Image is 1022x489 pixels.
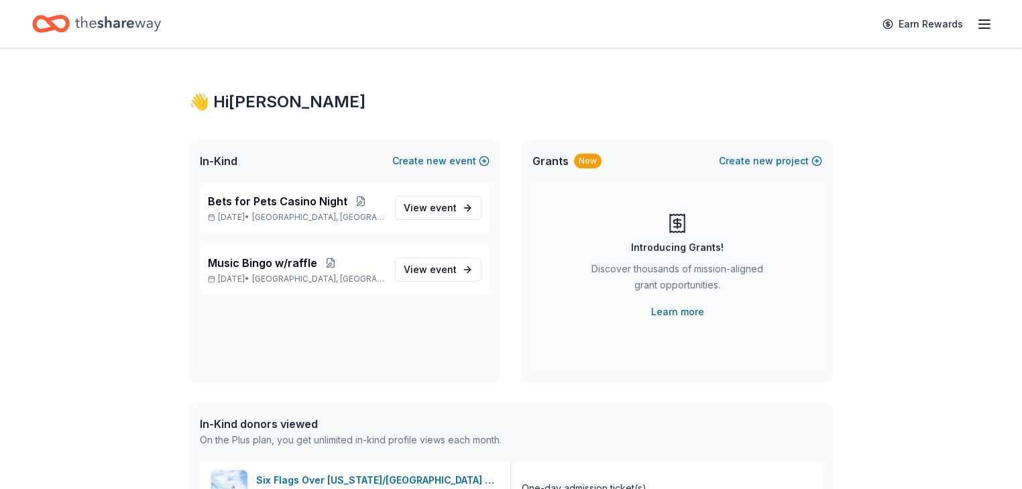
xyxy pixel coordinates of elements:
[200,432,502,448] div: On the Plus plan, you get unlimited in-kind profile views each month.
[32,8,161,40] a: Home
[200,416,502,432] div: In-Kind donors viewed
[427,153,447,169] span: new
[208,193,347,209] span: Bets for Pets Casino Night
[430,202,457,213] span: event
[208,274,384,284] p: [DATE] •
[404,200,457,216] span: View
[200,153,237,169] span: In-Kind
[719,153,822,169] button: Createnewproject
[874,12,971,36] a: Earn Rewards
[252,274,384,284] span: [GEOGRAPHIC_DATA], [GEOGRAPHIC_DATA]
[395,258,481,282] a: View event
[256,472,500,488] div: Six Flags Over [US_STATE]/[GEOGRAPHIC_DATA] ([GEOGRAPHIC_DATA])
[392,153,490,169] button: Createnewevent
[208,212,384,223] p: [DATE] •
[631,239,724,256] div: Introducing Grants!
[404,262,457,278] span: View
[753,153,773,169] span: new
[651,304,704,320] a: Learn more
[586,261,769,298] div: Discover thousands of mission-aligned grant opportunities.
[189,91,833,113] div: 👋 Hi [PERSON_NAME]
[430,264,457,275] span: event
[395,196,481,220] a: View event
[574,154,602,168] div: New
[252,212,384,223] span: [GEOGRAPHIC_DATA], [GEOGRAPHIC_DATA]
[208,255,317,271] span: Music Bingo w/raffle
[532,153,569,169] span: Grants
